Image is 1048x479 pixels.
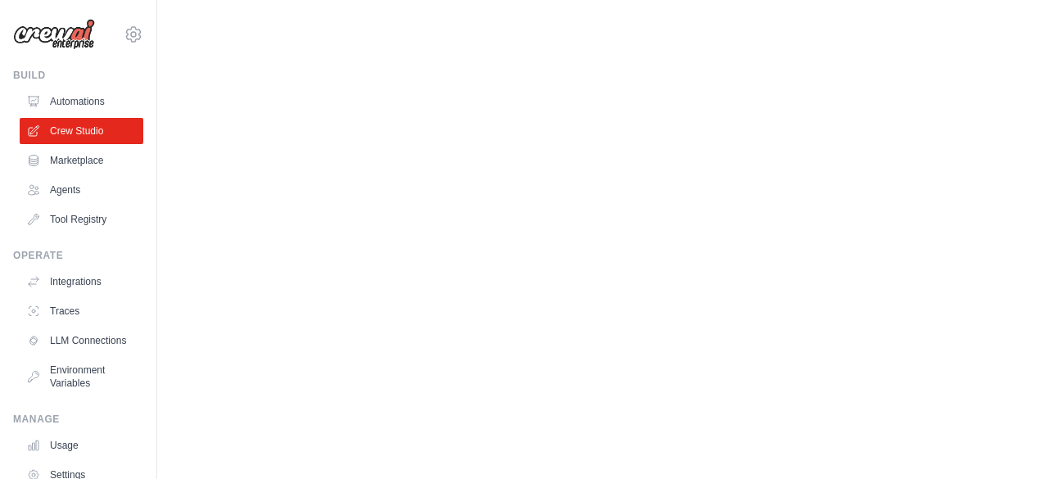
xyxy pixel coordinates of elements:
[13,19,95,50] img: Logo
[20,328,143,354] a: LLM Connections
[20,206,143,233] a: Tool Registry
[20,88,143,115] a: Automations
[20,177,143,203] a: Agents
[20,147,143,174] a: Marketplace
[20,357,143,396] a: Environment Variables
[13,413,143,426] div: Manage
[13,69,143,82] div: Build
[20,269,143,295] a: Integrations
[13,249,143,262] div: Operate
[20,118,143,144] a: Crew Studio
[20,298,143,324] a: Traces
[20,432,143,459] a: Usage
